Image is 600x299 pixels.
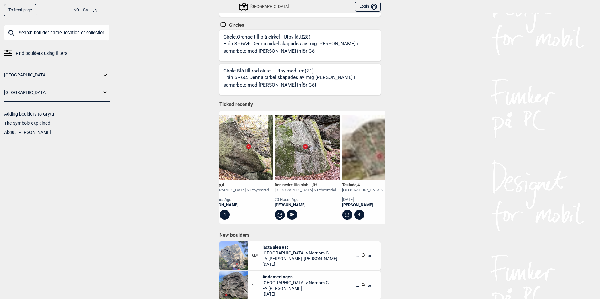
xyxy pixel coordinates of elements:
[355,2,381,12] button: Login
[275,182,336,188] div: Den nedre lilla slab... ,
[219,30,381,61] a: Circle:Orange till blå cirkel - Utby lätt(28)Från 3 - 6A+. Denna cirkel skapades av mig [PERSON_N...
[342,197,394,202] div: [DATE]
[262,280,329,286] span: [GEOGRAPHIC_DATA] > Norr om G
[219,241,248,270] img: Iacta alea est
[219,241,381,270] div: Iacta alea est6B+Iacta alea est[GEOGRAPHIC_DATA] > Norr om GFA:[PERSON_NAME], [PERSON_NAME][DATE]
[252,253,262,258] span: 6B+
[262,244,337,250] span: Iacta alea est
[92,4,97,17] button: EN
[262,250,337,256] span: [GEOGRAPHIC_DATA] > Norr om G
[219,64,381,95] a: Circle:Blå till röd cirkel - Utby medium(24)Från 5 - 6C. Denna cirkel skapades av mig [PERSON_NAM...
[342,188,394,193] div: [GEOGRAPHIC_DATA] > Hönö
[207,115,273,180] img: Hockey 230414
[223,40,379,55] p: Från 3 - 6A+. Denna cirkel skapades av mig [PERSON_NAME] i samarbete med [PERSON_NAME] inför Gö
[262,261,337,267] span: [DATE]
[223,74,379,89] p: Från 5 - 6C. Denna cirkel skapades av mig [PERSON_NAME] i samarbete med [PERSON_NAME] inför Göt
[73,4,79,16] button: NO
[342,202,394,208] a: [PERSON_NAME]
[207,188,269,193] div: [GEOGRAPHIC_DATA] > Utbyområd
[252,283,262,288] span: 5
[354,210,365,220] div: 4
[342,115,407,180] img: Tostado 230410
[4,121,50,126] a: The symbols explained
[4,4,36,16] a: To front page
[207,202,269,208] a: [PERSON_NAME]
[275,197,336,202] div: 20 hours ago
[262,286,329,291] span: FA: [PERSON_NAME]
[4,130,51,135] a: About [PERSON_NAME]
[262,256,337,261] span: FA: [PERSON_NAME], [PERSON_NAME]
[219,232,381,238] h1: New boulders
[207,182,269,188] div: Hockey ,
[220,210,230,220] div: 4
[357,182,360,187] span: 4
[227,22,244,28] span: Circles
[223,34,381,61] div: Circle: Orange till blå cirkel - Utby lätt (28)
[4,88,101,97] a: [GEOGRAPHIC_DATA]
[83,4,88,16] button: SV
[207,197,269,202] div: 20 hours ago
[4,24,110,41] input: Search boulder name, location or collection
[4,71,101,80] a: [GEOGRAPHIC_DATA]
[4,112,55,117] a: Adding boulders to Gryttr
[275,115,340,180] img: Den nedre lilla slabben
[240,3,289,10] div: [GEOGRAPHIC_DATA]
[262,274,329,280] span: Andemeningen
[219,101,381,108] h1: Ticked recently
[313,182,317,187] span: 3+
[262,291,329,297] span: [DATE]
[223,68,381,95] div: Circle: Blå till röd cirkel - Utby medium (24)
[4,49,110,58] a: Find boulders using filters
[16,49,67,58] span: Find boulders using filters
[275,202,336,208] a: [PERSON_NAME]
[287,210,297,220] div: 3+
[275,188,336,193] div: [GEOGRAPHIC_DATA] > Utbyområd
[342,182,394,188] div: Tostado ,
[222,182,224,187] span: 4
